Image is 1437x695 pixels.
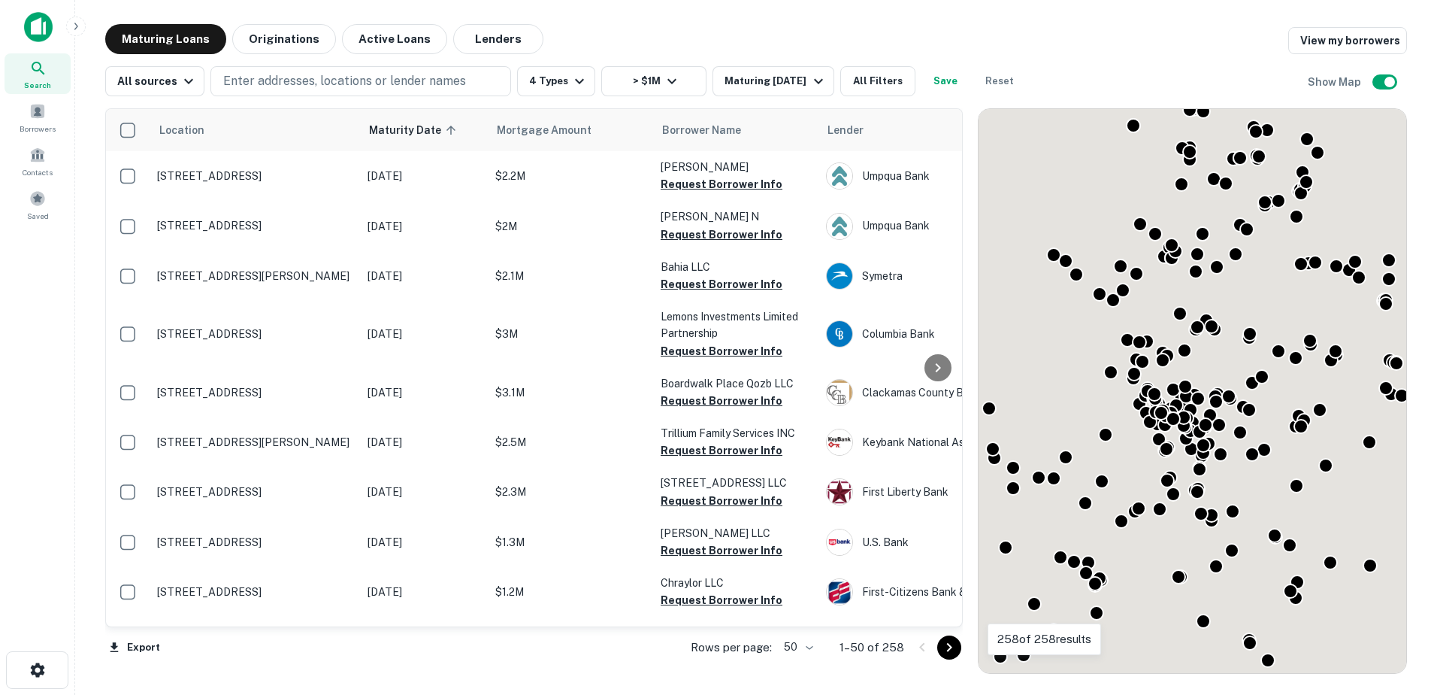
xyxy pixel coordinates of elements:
[840,639,904,657] p: 1–50 of 258
[495,384,646,401] p: $3.1M
[653,109,818,151] th: Borrower Name
[661,159,811,175] p: [PERSON_NAME]
[661,425,811,442] p: Trillium Family Services INC
[368,268,480,284] p: [DATE]
[157,219,352,232] p: [STREET_ADDRESS]
[661,475,811,491] p: [STREET_ADDRESS] LLC
[661,226,782,244] button: Request Borrower Info
[827,579,852,605] img: picture
[937,636,961,660] button: Go to next page
[661,342,782,360] button: Request Borrower Info
[368,326,480,342] p: [DATE]
[495,584,646,600] p: $1.2M
[827,214,852,239] img: picture
[827,380,852,405] img: picture
[661,208,811,225] p: [PERSON_NAME] N
[826,578,1051,605] div: First-citizens Bank & Trust Company
[495,534,646,551] p: $1.3M
[661,542,782,560] button: Request Borrower Info
[826,379,1051,406] div: Clackamas County Bank
[826,478,1051,505] div: First Liberty Bank
[826,263,1051,290] div: Symetra
[24,79,51,91] span: Search
[827,429,852,455] img: picture
[826,429,1051,456] div: Keybank National Association
[778,636,815,658] div: 50
[105,24,226,54] button: Maturing Loans
[840,66,915,96] button: All Filters
[827,263,852,289] img: picture
[661,525,811,542] p: [PERSON_NAME] LLC
[662,121,741,139] span: Borrower Name
[157,169,352,183] p: [STREET_ADDRESS]
[827,479,852,505] img: picture
[342,24,447,54] button: Active Loans
[369,121,461,139] span: Maturity Date
[495,168,646,184] p: $2.2M
[360,109,488,151] th: Maturity Date
[921,66,970,96] button: Save your search to get updates of matches that match your search criteria.
[157,436,352,449] p: [STREET_ADDRESS][PERSON_NAME]
[497,121,611,139] span: Mortgage Amount
[826,320,1051,347] div: Columbia Bank
[368,584,480,600] p: [DATE]
[232,24,336,54] button: Originations
[5,184,71,225] a: Saved
[27,210,49,222] span: Saved
[661,275,782,293] button: Request Borrower Info
[827,530,852,555] img: picture
[368,434,480,451] p: [DATE]
[159,121,204,139] span: Location
[23,166,53,178] span: Contacts
[223,72,466,90] p: Enter addresses, locations or lender names
[661,492,782,510] button: Request Borrower Info
[117,72,198,90] div: All sources
[661,591,782,609] button: Request Borrower Info
[368,218,480,235] p: [DATE]
[661,392,782,410] button: Request Borrower Info
[827,321,852,347] img: picture
[495,218,646,235] p: $2M
[661,375,811,392] p: Boardwalk Place Qozb LLC
[691,639,772,657] p: Rows per page:
[495,326,646,342] p: $3M
[495,434,646,451] p: $2.5M
[157,269,352,283] p: [STREET_ADDRESS][PERSON_NAME]
[488,109,653,151] th: Mortgage Amount
[105,636,164,659] button: Export
[661,175,782,193] button: Request Borrower Info
[997,630,1091,648] p: 258 of 258 results
[725,72,827,90] div: Maturing [DATE]
[661,575,811,591] p: Chraylor LLC
[827,121,864,139] span: Lender
[976,66,1024,96] button: Reset
[368,484,480,500] p: [DATE]
[827,163,852,189] img: picture
[157,327,352,341] p: [STREET_ADDRESS]
[818,109,1059,151] th: Lender
[368,384,480,401] p: [DATE]
[826,162,1051,190] div: Umpqua Bank
[979,109,1406,673] div: 0 0
[826,213,1051,240] div: Umpqua Bank
[661,442,782,460] button: Request Borrower Info
[157,585,352,599] p: [STREET_ADDRESS]
[1362,575,1437,647] iframe: Chat Widget
[661,308,811,341] p: Lemons Investments Limited Partnership
[105,66,204,96] button: All sources
[661,624,811,641] p: [PERSON_NAME] LLC
[5,141,71,181] a: Contacts
[453,24,543,54] button: Lenders
[495,268,646,284] p: $2.1M
[5,53,71,94] a: Search
[5,97,71,138] a: Borrowers
[1288,27,1407,54] a: View my borrowers
[517,66,595,96] button: 4 Types
[495,484,646,500] p: $2.3M
[210,66,511,96] button: Enter addresses, locations or lender names
[24,12,53,42] img: capitalize-icon.png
